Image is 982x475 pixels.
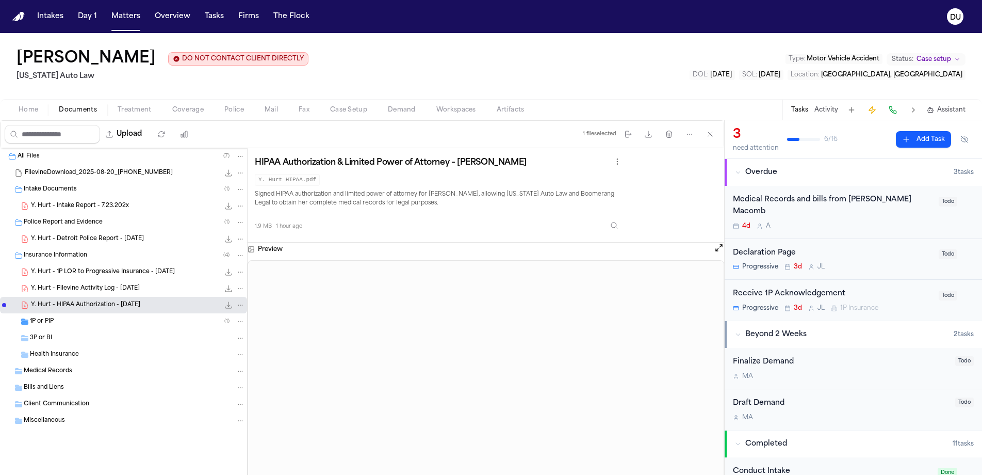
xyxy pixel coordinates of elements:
[436,106,476,114] span: Workspaces
[733,194,932,218] div: Medical Records and bills from [PERSON_NAME] Macomb
[955,131,974,148] button: Hide completed tasks (⌘⇧H)
[725,431,982,457] button: Completed11tasks
[733,247,932,259] div: Declaration Page
[896,131,951,148] button: Add Task
[690,70,735,80] button: Edit DOL: 2025-06-29
[939,249,957,259] span: Todo
[223,201,234,211] button: Download Y. Hurt - Intake Report - 7.23.202x
[742,414,753,422] span: M A
[714,243,724,253] button: Open preview
[821,72,962,78] span: [GEOGRAPHIC_DATA], [GEOGRAPHIC_DATA]
[844,103,859,117] button: Add Task
[100,125,148,144] button: Upload
[939,197,957,207] span: Todo
[30,351,79,359] span: Health Insurance
[31,301,140,310] span: Y. Hurt - HIPAA Authorization - [DATE]
[168,52,308,66] button: Edit client contact restriction
[59,106,97,114] span: Documents
[817,304,825,312] span: J L
[33,7,68,26] button: Intakes
[19,106,38,114] span: Home
[255,174,320,186] code: Y. Hurt HIPAA.pdf
[223,168,234,178] button: Download FilevineDownload_2025-08-20_17-03-46-860
[24,384,64,392] span: Bills and Liens
[766,222,771,230] span: A
[30,334,52,343] span: 3P or BI
[953,440,974,448] span: 11 task s
[18,152,40,161] span: All Files
[745,439,787,449] span: Completed
[24,417,65,425] span: Miscellaneous
[24,400,89,409] span: Client Communication
[172,106,204,114] span: Coverage
[330,106,367,114] span: Case Setup
[255,190,624,209] p: Signed HIPAA authorization and limited power of attorney for [PERSON_NAME], allowing [US_STATE] A...
[17,50,156,68] button: Edit matter name
[24,367,72,376] span: Medical Records
[733,126,779,143] div: 3
[74,7,101,26] a: Day 1
[299,106,309,114] span: Fax
[265,106,278,114] span: Mail
[234,7,263,26] button: Firms
[388,106,416,114] span: Demand
[223,234,234,244] button: Download Y. Hurt - Detroit Police Report - 6.28.25
[785,54,882,64] button: Edit Type: Motor Vehicle Accident
[693,72,709,78] span: DOL :
[892,55,913,64] span: Status:
[710,72,732,78] span: [DATE]
[31,202,129,211] span: Y. Hurt - Intake Report - 7.23.202x
[258,245,283,254] h3: Preview
[789,56,805,62] span: Type :
[497,106,525,114] span: Artifacts
[887,53,965,66] button: Change status from Case setup
[201,7,228,26] a: Tasks
[725,186,982,239] div: Open task: Medical Records and bills from McClaren Macomb
[151,7,194,26] button: Overview
[742,263,778,271] span: Progressive
[745,167,777,178] span: Overdue
[733,398,949,409] div: Draft Demand
[725,280,982,321] div: Open task: Receive 1P Acknowledgement
[955,398,974,407] span: Todo
[725,348,982,389] div: Open task: Finalize Demand
[954,330,974,339] span: 2 task s
[788,70,965,80] button: Edit Location: Detroit, MI
[224,106,244,114] span: Police
[269,7,314,26] button: The Flock
[791,106,808,114] button: Tasks
[107,7,144,26] button: Matters
[725,389,982,430] div: Open task: Draft Demand
[937,106,965,114] span: Assistant
[745,329,807,340] span: Beyond 2 Weeks
[223,300,234,310] button: Download Y. Hurt - HIPAA Authorization - 7.23.25
[954,168,974,177] span: 3 task s
[17,70,308,83] h2: [US_STATE] Auto Law
[24,251,87,260] span: Insurance Information
[733,144,779,152] div: need attention
[255,223,272,230] span: 1.9 MB
[725,159,982,186] button: Overdue3tasks
[25,169,173,178] span: FilevineDownload_2025-08-20_[PHONE_NUMBER]
[817,263,825,271] span: J L
[12,12,25,22] a: Home
[223,283,234,294] button: Download Y. Hurt - Filevine Activity Log - 8.20.25
[865,103,879,117] button: Create Immediate Task
[733,288,932,300] div: Receive 1P Acknowledgement
[31,284,140,293] span: Y. Hurt - Filevine Activity Log - [DATE]
[739,70,783,80] button: Edit SOL: 2028-06-29
[725,239,982,280] div: Open task: Declaration Page
[30,318,54,326] span: 1P or PIP
[223,267,234,277] button: Download Y. Hurt - 1P LOR to Progressive Insurance - 8.15.25
[224,219,230,225] span: ( 1 )
[886,103,900,117] button: Make a Call
[12,12,25,22] img: Finch Logo
[939,291,957,300] span: Todo
[742,304,778,312] span: Progressive
[583,131,616,137] div: 1 file selected
[276,223,302,230] span: 1 hour ago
